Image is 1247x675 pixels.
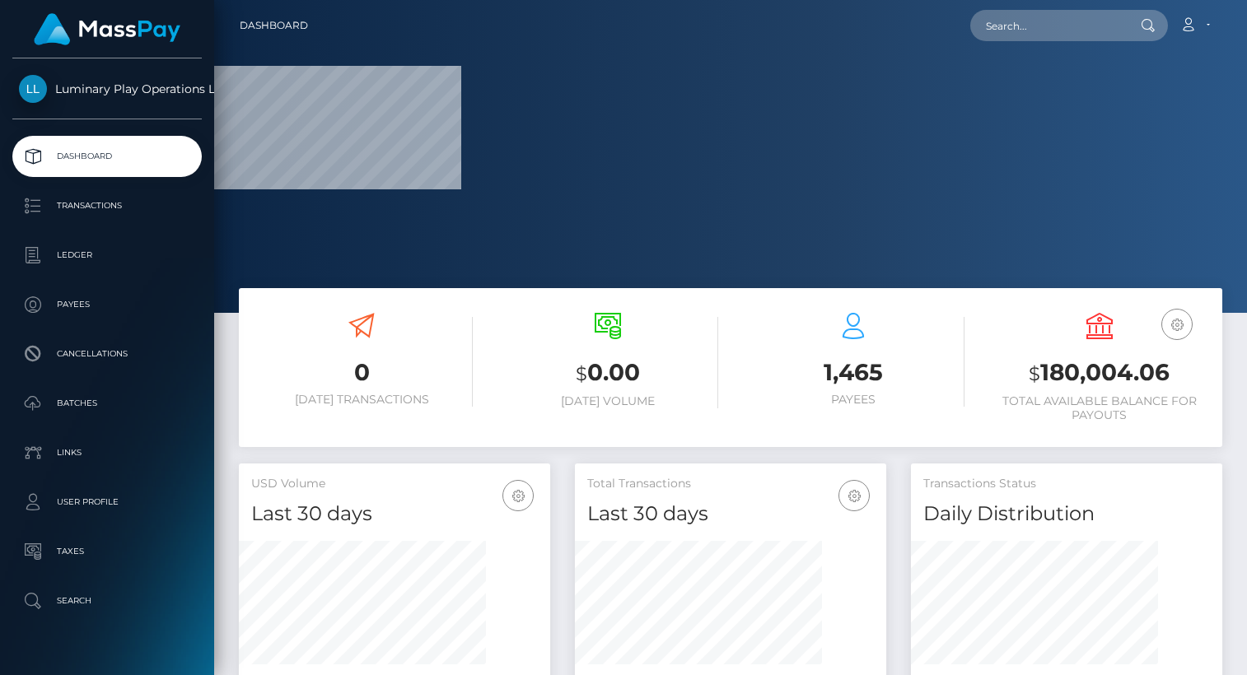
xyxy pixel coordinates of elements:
small: $ [576,362,587,385]
a: Taxes [12,531,202,572]
h5: Total Transactions [587,476,874,492]
p: Transactions [19,193,195,218]
h6: [DATE] Volume [497,394,719,408]
h4: Last 30 days [587,500,874,528]
h6: Total Available Balance for Payouts [989,394,1211,422]
input: Search... [970,10,1125,41]
h3: 1,465 [743,356,964,389]
a: Links [12,432,202,473]
a: Transactions [12,185,202,226]
a: Dashboard [240,8,308,43]
p: Ledger [19,243,195,268]
a: Cancellations [12,333,202,375]
p: Search [19,589,195,613]
a: Search [12,580,202,621]
p: Dashboard [19,144,195,169]
h3: 0.00 [497,356,719,390]
a: Batches [12,383,202,424]
span: Luminary Play Operations Limited [12,81,202,96]
h3: 180,004.06 [989,356,1211,390]
h6: [DATE] Transactions [251,393,473,407]
h4: Last 30 days [251,500,538,528]
p: Links [19,440,195,465]
h3: 0 [251,356,473,389]
a: Payees [12,284,202,325]
p: User Profile [19,490,195,514]
a: Dashboard [12,136,202,177]
img: Luminary Play Operations Limited [19,75,47,103]
h6: Payees [743,393,964,407]
p: Cancellations [19,342,195,366]
h5: USD Volume [251,476,538,492]
p: Batches [19,391,195,416]
a: User Profile [12,482,202,523]
h4: Daily Distribution [923,500,1210,528]
p: Payees [19,292,195,317]
h5: Transactions Status [923,476,1210,492]
p: Taxes [19,539,195,564]
img: MassPay Logo [34,13,180,45]
a: Ledger [12,235,202,276]
small: $ [1029,362,1040,385]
